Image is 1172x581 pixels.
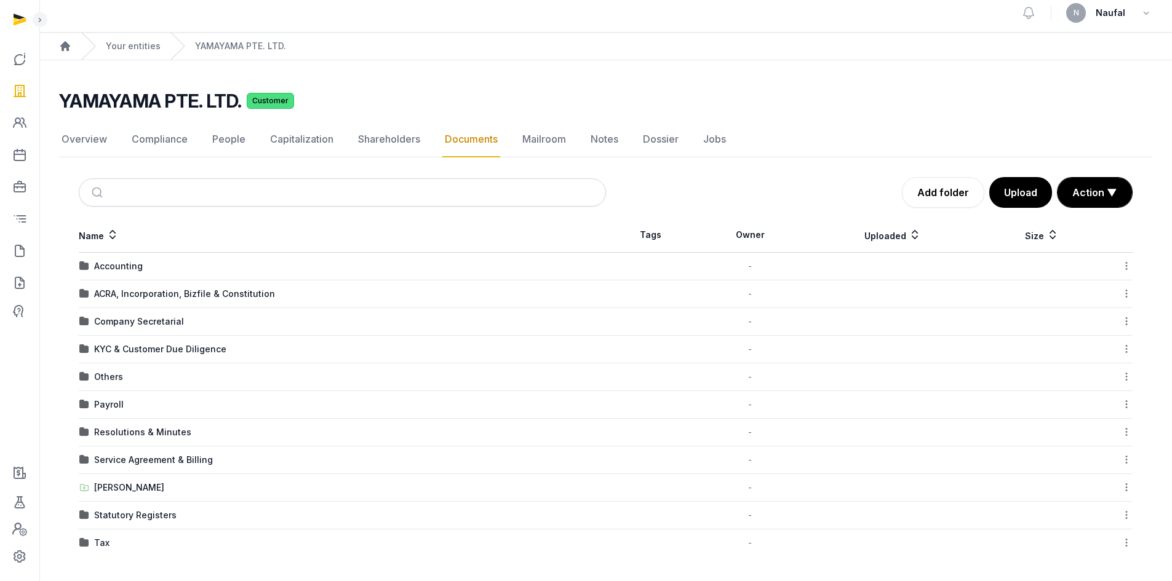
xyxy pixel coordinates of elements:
[59,90,242,112] h2: YAMAYAMA PTE. LTD.
[696,419,804,446] td: -
[79,510,89,520] img: folder.svg
[696,308,804,336] td: -
[989,177,1052,208] button: Upload
[84,179,113,206] button: Submit
[79,317,89,326] img: folder.svg
[94,398,124,411] div: Payroll
[79,372,89,382] img: folder.svg
[804,218,981,253] th: Uploaded
[94,537,110,549] div: Tax
[94,371,123,383] div: Others
[94,481,164,494] div: [PERSON_NAME]
[696,280,804,308] td: -
[640,122,681,157] a: Dossier
[94,260,143,272] div: Accounting
[606,218,696,253] th: Tags
[696,529,804,557] td: -
[1074,9,1079,17] span: N
[79,455,89,465] img: folder.svg
[268,122,336,157] a: Capitalization
[588,122,621,157] a: Notes
[79,344,89,354] img: folder.svg
[79,261,89,271] img: folder.svg
[520,122,568,157] a: Mailroom
[696,502,804,529] td: -
[1066,3,1086,23] button: N
[94,288,275,300] div: ACRA, Incorporation, Bizfile & Constitution
[696,474,804,502] td: -
[106,40,161,52] a: Your entities
[701,122,728,157] a: Jobs
[94,509,177,521] div: Statutory Registers
[79,483,89,492] img: folder-upload.svg
[1096,6,1125,20] span: Naufal
[195,40,286,52] a: YAMAYAMA PTE. LTD.
[94,315,184,328] div: Company Secretarial
[696,363,804,391] td: -
[59,122,1152,157] nav: Tabs
[981,218,1102,253] th: Size
[442,122,500,157] a: Documents
[696,218,804,253] th: Owner
[94,343,226,355] div: KYC & Customer Due Diligence
[129,122,190,157] a: Compliance
[247,93,294,109] span: Customer
[79,400,89,409] img: folder.svg
[79,218,606,253] th: Name
[39,33,1172,60] nav: Breadcrumb
[59,122,110,157] a: Overview
[696,336,804,363] td: -
[902,177,984,208] a: Add folder
[696,446,804,474] td: -
[1058,178,1132,207] button: Action ▼
[696,391,804,419] td: -
[210,122,248,157] a: People
[356,122,423,157] a: Shareholders
[94,426,191,438] div: Resolutions & Minutes
[79,427,89,437] img: folder.svg
[696,253,804,280] td: -
[79,538,89,548] img: folder.svg
[94,454,213,466] div: Service Agreement & Billing
[79,289,89,299] img: folder.svg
